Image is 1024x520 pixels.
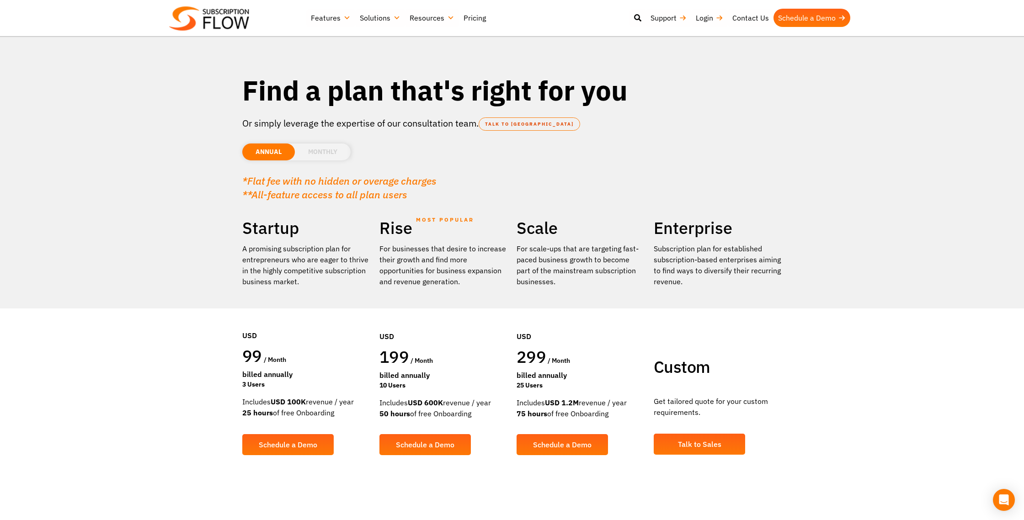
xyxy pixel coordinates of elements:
[169,6,249,31] img: Subscriptionflow
[517,381,645,390] div: 25 Users
[379,370,507,381] div: Billed Annually
[646,9,691,27] a: Support
[242,188,407,201] em: **All-feature access to all plan users
[533,441,592,448] span: Schedule a Demo
[242,218,370,239] h2: Startup
[242,434,334,455] a: Schedule a Demo
[379,397,507,419] div: Includes revenue / year of free Onboarding
[545,398,579,407] strong: USD 1.2M
[242,143,295,160] li: ANNUAL
[242,243,370,287] p: A promising subscription plan for entrepreneurs who are eager to thrive in the highly competitive...
[242,174,437,187] em: *Flat fee with no hidden or overage charges
[408,398,443,407] strong: USD 600K
[654,356,710,377] span: Custom
[548,356,570,365] span: / month
[479,117,580,131] a: TALK TO [GEOGRAPHIC_DATA]
[993,489,1015,511] div: Open Intercom Messenger
[379,303,507,346] div: USD
[396,441,454,448] span: Schedule a Demo
[259,441,317,448] span: Schedule a Demo
[416,209,474,230] span: MOST POPULAR
[379,346,409,367] span: 199
[654,218,782,239] h2: Enterprise
[242,117,782,130] p: Or simply leverage the expertise of our consultation team.
[773,9,850,27] a: Schedule a Demo
[379,243,507,287] div: For businesses that desire to increase their growth and find more opportunities for business expa...
[411,356,433,365] span: / month
[242,73,782,107] h1: Find a plan that's right for you
[517,409,547,418] strong: 75 hours
[459,9,491,27] a: Pricing
[654,434,745,455] a: Talk to Sales
[306,9,355,27] a: Features
[517,346,546,367] span: 299
[654,396,782,418] p: Get tailored quote for your custom requirements.
[242,396,370,418] div: Includes revenue / year of free Onboarding
[728,9,773,27] a: Contact Us
[242,408,273,417] strong: 25 hours
[242,345,262,366] span: 99
[271,397,306,406] strong: USD 100K
[379,409,410,418] strong: 50 hours
[379,218,507,239] h2: Rise
[242,380,370,389] div: 3 Users
[678,440,721,448] span: Talk to Sales
[242,302,370,345] div: USD
[654,243,782,287] p: Subscription plan for established subscription-based enterprises aiming to find ways to diversify...
[264,356,286,364] span: / month
[379,434,471,455] a: Schedule a Demo
[242,369,370,380] div: Billed Annually
[517,434,608,455] a: Schedule a Demo
[355,9,405,27] a: Solutions
[517,303,645,346] div: USD
[379,381,507,390] div: 10 Users
[517,243,645,287] div: For scale-ups that are targeting fast-paced business growth to become part of the mainstream subs...
[517,370,645,381] div: Billed Annually
[295,143,351,160] li: MONTHLY
[517,397,645,419] div: Includes revenue / year of free Onboarding
[517,218,645,239] h2: Scale
[405,9,459,27] a: Resources
[691,9,728,27] a: Login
